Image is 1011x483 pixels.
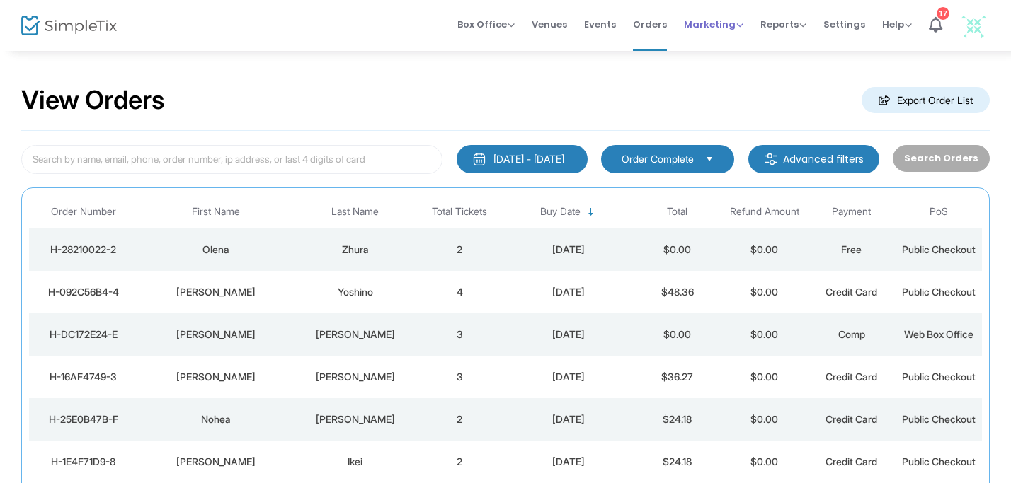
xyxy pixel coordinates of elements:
div: Marissa [142,327,291,342]
div: [DATE] - [DATE] [493,152,564,166]
span: First Name [192,206,240,218]
span: Credit Card [826,286,877,298]
img: monthly [472,152,486,166]
td: $24.18 [634,398,721,441]
span: Venues [532,6,567,42]
div: H-25E0B47B-F [33,412,135,426]
span: Order Complete [622,152,694,166]
td: $0.00 [634,313,721,356]
span: Settings [823,6,865,42]
span: Help [882,18,912,31]
th: Refund Amount [721,195,808,228]
div: 9/19/2025 [507,285,630,299]
span: Credit Card [826,413,877,425]
div: Liz [142,370,291,384]
div: 9/19/2025 [507,327,630,342]
div: Zhura [298,243,413,257]
span: Public Checkout [902,455,976,467]
td: $36.27 [634,356,721,398]
td: 3 [416,313,503,356]
h2: View Orders [21,85,165,116]
span: Events [584,6,616,42]
span: Reports [760,18,806,31]
div: Olena [142,243,291,257]
div: H-28210022-2 [33,243,135,257]
span: Public Checkout [902,243,976,255]
span: Last Name [331,206,379,218]
div: Steinbach [298,370,413,384]
div: 9/19/2025 [507,243,630,257]
div: H-16AF4749-3 [33,370,135,384]
td: $0.00 [721,398,808,441]
div: 9/18/2025 [507,455,630,469]
div: 17 [937,7,949,20]
div: H-DC172E24-E [33,327,135,342]
div: H-092C56B4-4 [33,285,135,299]
div: Michelle [142,455,291,469]
div: 9/18/2025 [507,412,630,426]
th: Total [634,195,721,228]
span: Orders [633,6,667,42]
td: $0.00 [721,228,808,271]
span: Credit Card [826,371,877,383]
td: $24.18 [634,441,721,483]
td: 2 [416,398,503,441]
span: Public Checkout [902,286,976,298]
td: $0.00 [721,441,808,483]
td: $0.00 [721,271,808,313]
span: Web Box Office [904,328,973,340]
span: Payment [832,206,871,218]
div: Yoshino [298,285,413,299]
span: Public Checkout [902,371,976,383]
span: Buy Date [540,206,581,218]
span: Order Number [51,206,116,218]
img: filter [764,152,778,166]
span: Free [841,243,862,255]
td: $0.00 [721,313,808,356]
span: Public Checkout [902,413,976,425]
td: 3 [416,356,503,398]
div: Ikei [298,455,413,469]
div: Jaime [142,285,291,299]
button: Select [699,151,719,167]
span: PoS [930,206,948,218]
td: $0.00 [721,356,808,398]
div: H-1E4F71D9-8 [33,455,135,469]
m-button: Advanced filters [748,145,879,173]
div: Nohea [142,412,291,426]
span: Marketing [684,18,743,31]
div: Behler [298,412,413,426]
span: Comp [838,328,865,340]
td: 4 [416,271,503,313]
td: $48.36 [634,271,721,313]
td: 2 [416,441,503,483]
td: $0.00 [634,228,721,271]
th: Total Tickets [416,195,503,228]
m-button: Export Order List [862,87,990,113]
input: Search by name, email, phone, order number, ip address, or last 4 digits of card [21,145,442,174]
div: 9/19/2025 [507,370,630,384]
span: Box Office [457,18,515,31]
td: 2 [416,228,503,271]
span: Sortable [586,206,597,218]
button: [DATE] - [DATE] [457,145,588,173]
div: Oyadomari [298,327,413,342]
span: Credit Card [826,455,877,467]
